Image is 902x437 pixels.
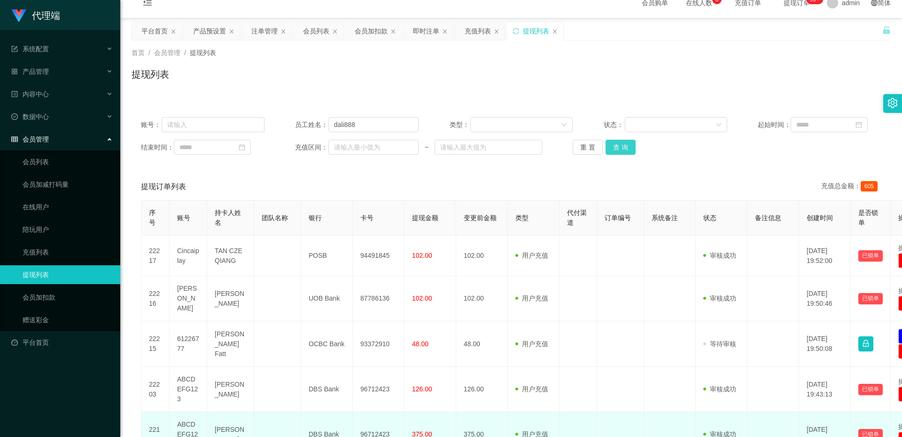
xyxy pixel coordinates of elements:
[11,9,26,23] img: logo.9652507e.png
[515,252,548,259] span: 用户充值
[573,140,603,155] button: 重 置
[652,214,678,222] span: 系统备注
[464,214,497,222] span: 变更前金额
[412,214,438,222] span: 提现金额
[465,22,491,40] div: 充值列表
[23,220,113,239] a: 陪玩用户
[858,209,878,226] span: 是否锁单
[215,209,241,226] span: 持卡人姓名
[295,120,328,130] span: 员工姓名：
[11,11,60,19] a: 代理端
[858,384,883,395] button: 已锁单
[703,385,736,393] span: 审核成功
[703,252,736,259] span: 审核成功
[494,29,499,34] i: 图标: close
[132,49,145,56] span: 首页
[303,22,329,40] div: 会员列表
[184,49,186,56] span: /
[11,68,49,75] span: 产品管理
[23,243,113,262] a: 充值列表
[413,22,439,40] div: 即时注单
[11,46,18,52] i: 图标: form
[755,214,781,222] span: 备注信息
[515,340,548,348] span: 用户充值
[412,294,432,302] span: 102.00
[412,385,432,393] span: 126.00
[456,276,508,321] td: 102.00
[799,367,851,412] td: [DATE] 19:43:13
[23,175,113,194] a: 会员加减打码量
[23,152,113,171] a: 会员列表
[412,252,432,259] span: 102.00
[239,144,245,151] i: 图标: calendar
[353,367,404,412] td: 96712423
[419,143,435,152] span: ~
[141,321,170,367] td: 22215
[703,340,736,348] span: 等待审核
[799,236,851,276] td: [DATE] 19:52:00
[229,29,234,34] i: 图标: close
[190,49,216,56] span: 提现列表
[855,121,862,128] i: 图标: calendar
[858,293,883,304] button: 已锁单
[567,209,587,226] span: 代付渠道
[412,340,428,348] span: 48.00
[861,181,878,191] span: 605
[141,120,162,130] span: 账号：
[193,22,226,40] div: 产品预设置
[301,276,353,321] td: UOB Bank
[170,236,207,276] td: Cincaiplay
[353,236,404,276] td: 94491845
[148,49,150,56] span: /
[11,68,18,75] i: 图标: appstore-o
[858,336,873,351] button: 图标: lock
[523,22,549,40] div: 提现列表
[170,367,207,412] td: ABCDEFG123
[703,214,716,222] span: 状态
[171,29,176,34] i: 图标: close
[390,29,396,34] i: 图标: close
[207,236,254,276] td: TAN CZE QIANG
[132,67,169,81] h1: 提现列表
[355,22,388,40] div: 会员加扣款
[450,120,471,130] span: 类型：
[561,122,567,128] i: 图标: down
[882,26,891,34] i: 图标: unlock
[23,310,113,329] a: 赠送彩金
[807,214,833,222] span: 创建时间
[456,236,508,276] td: 102.00
[11,113,18,120] i: 图标: check-circle-o
[821,181,881,192] div: 充值总金额：
[11,45,49,53] span: 系统配置
[262,214,288,222] span: 团队名称
[141,22,168,40] div: 平台首页
[149,209,156,226] span: 序号
[23,198,113,216] a: 在线用户
[23,288,113,307] a: 会员加扣款
[606,140,636,155] button: 查 询
[799,321,851,367] td: [DATE] 19:50:08
[162,117,264,132] input: 请输入
[141,181,186,192] span: 提现订单列表
[353,321,404,367] td: 93372910
[280,29,286,34] i: 图标: close
[207,321,254,367] td: [PERSON_NAME] Fatt
[207,367,254,412] td: [PERSON_NAME]
[141,367,170,412] td: 22203
[141,276,170,321] td: 22216
[251,22,278,40] div: 注单管理
[513,28,519,34] i: 图标: sync
[552,29,558,34] i: 图标: close
[515,214,529,222] span: 类型
[154,49,180,56] span: 会员管理
[141,143,174,152] span: 结束时间：
[11,333,113,352] a: 图标: dashboard平台首页
[11,113,49,120] span: 数据中心
[177,214,190,222] span: 账号
[301,236,353,276] td: POSB
[887,98,898,108] i: 图标: setting
[456,321,508,367] td: 48.00
[515,294,548,302] span: 用户充值
[301,321,353,367] td: OCBC Bank
[11,136,18,143] i: 图标: table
